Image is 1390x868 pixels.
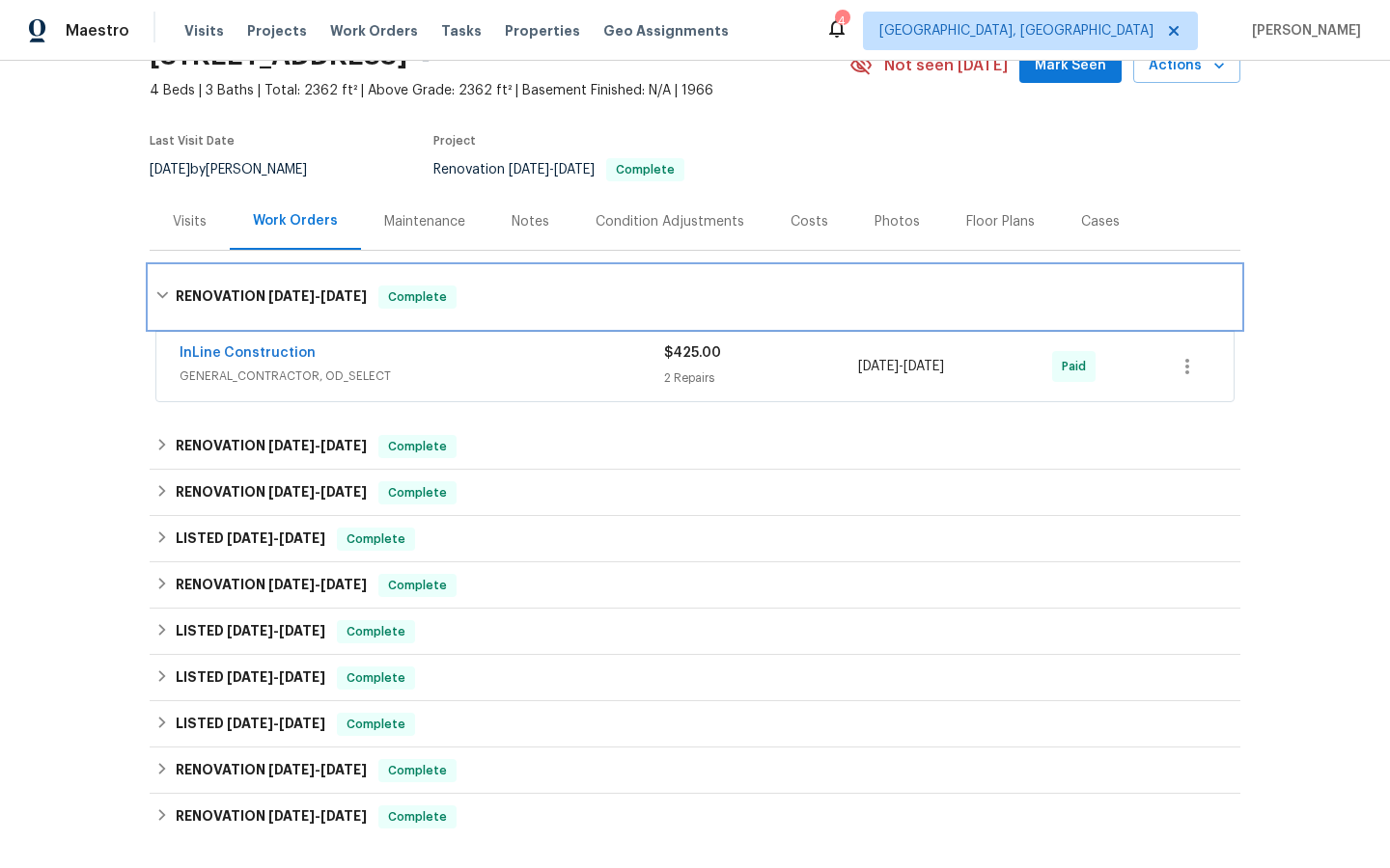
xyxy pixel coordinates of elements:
span: Complete [339,715,413,734]
span: Complete [380,761,455,780]
span: [DATE] [320,809,367,823]
span: [DATE] [320,439,367,452]
span: $425.00 [664,346,721,360]
button: Mark Seen [1019,48,1122,84]
div: Visits [173,212,207,231]
span: Paid [1062,357,1094,376]
span: Complete [339,622,413,641]
span: - [509,163,595,176]
span: Complete [380,807,455,827]
div: RENOVATION [DATE]-[DATE]Complete [150,562,1240,609]
span: Mark Seen [1035,54,1106,78]
span: Complete [380,437,455,456]
span: Not seen [DATE] [884,56,1008,75]
span: - [227,531,325,545]
span: [DATE] [279,670,325,684]
h6: LISTED [176,666,325,690]
span: Last Visit Date [150,135,235,147]
span: [DATE] [320,763,367,776]
span: - [227,670,325,684]
span: [DATE] [320,578,367,591]
div: Notes [512,212,549,231]
span: Work Orders [330,21,418,41]
span: - [227,624,325,637]
span: [DATE] [509,163,549,176]
span: 4 Beds | 3 Baths | Total: 2362 ft² | Above Grade: 2362 ft² | Basement Finished: N/A | 1966 [150,81,849,100]
h6: LISTED [176,620,325,643]
span: Renovation [433,163,684,176]
div: RENOVATION [DATE]-[DATE]Complete [150,794,1240,840]
span: Visits [184,21,224,41]
span: Complete [608,164,682,176]
span: [PERSON_NAME] [1244,21,1361,41]
span: [DATE] [227,670,273,684]
div: LISTED [DATE]-[DATE]Complete [150,609,1240,655]
span: - [268,289,367,303]
span: - [268,809,367,823]
span: [DATE] [150,163,190,176]
span: [DATE] [268,578,315,591]
span: Tasks [441,24,482,38]
span: - [268,485,367,499]
span: - [268,439,367,452]
span: Complete [339,529,413,549]
div: Cases [1081,212,1120,231]
div: 2 Repairs [664,368,858,388]
a: InLine Construction [180,346,316,360]
h6: RENOVATION [176,805,367,828]
h6: LISTED [176,713,325,736]
span: [DATE] [279,624,325,637]
span: Geo Assignments [603,21,729,41]
span: [DATE] [554,163,595,176]
h6: RENOVATION [176,435,367,458]
span: Complete [380,287,455,307]
h6: RENOVATION [176,481,367,504]
h6: RENOVATION [176,574,367,597]
span: [DATE] [279,531,325,545]
span: Properties [505,21,580,41]
span: [DATE] [320,289,367,303]
span: [DATE] [320,485,367,499]
div: RENOVATION [DATE]-[DATE]Complete [150,423,1240,470]
div: LISTED [DATE]-[DATE]Complete [150,516,1240,562]
div: LISTED [DATE]-[DATE]Complete [150,655,1240,701]
span: [DATE] [268,289,315,303]
span: Projects [247,21,307,41]
div: RENOVATION [DATE]-[DATE]Complete [150,747,1240,794]
span: [DATE] [227,531,273,545]
h6: RENOVATION [176,285,367,309]
div: Costs [791,212,828,231]
div: Floor Plans [966,212,1035,231]
span: [DATE] [268,763,315,776]
span: - [858,357,944,376]
div: by [PERSON_NAME] [150,158,330,181]
div: 4 [835,12,848,31]
div: Photos [875,212,920,231]
div: Condition Adjustments [596,212,744,231]
span: Complete [380,483,455,502]
span: Complete [380,576,455,595]
div: RENOVATION [DATE]-[DATE]Complete [150,266,1240,328]
h6: LISTED [176,528,325,551]
div: LISTED [DATE]-[DATE]Complete [150,701,1240,747]
h2: [STREET_ADDRESS] [150,46,407,66]
span: Complete [339,668,413,688]
span: Actions [1149,54,1225,78]
span: [DATE] [858,360,899,373]
span: [GEOGRAPHIC_DATA], [GEOGRAPHIC_DATA] [879,21,1154,41]
span: GENERAL_CONTRACTOR, OD_SELECT [180,366,664,386]
span: [DATE] [903,360,944,373]
span: Maestro [66,21,129,41]
span: [DATE] [279,717,325,730]
span: [DATE] [227,624,273,637]
span: - [227,717,325,730]
span: - [268,578,367,591]
div: Work Orders [253,211,338,231]
h6: RENOVATION [176,759,367,782]
div: Maintenance [384,212,465,231]
span: [DATE] [268,809,315,823]
span: [DATE] [268,439,315,452]
span: - [268,763,367,776]
span: [DATE] [268,485,315,499]
span: Project [433,135,476,147]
